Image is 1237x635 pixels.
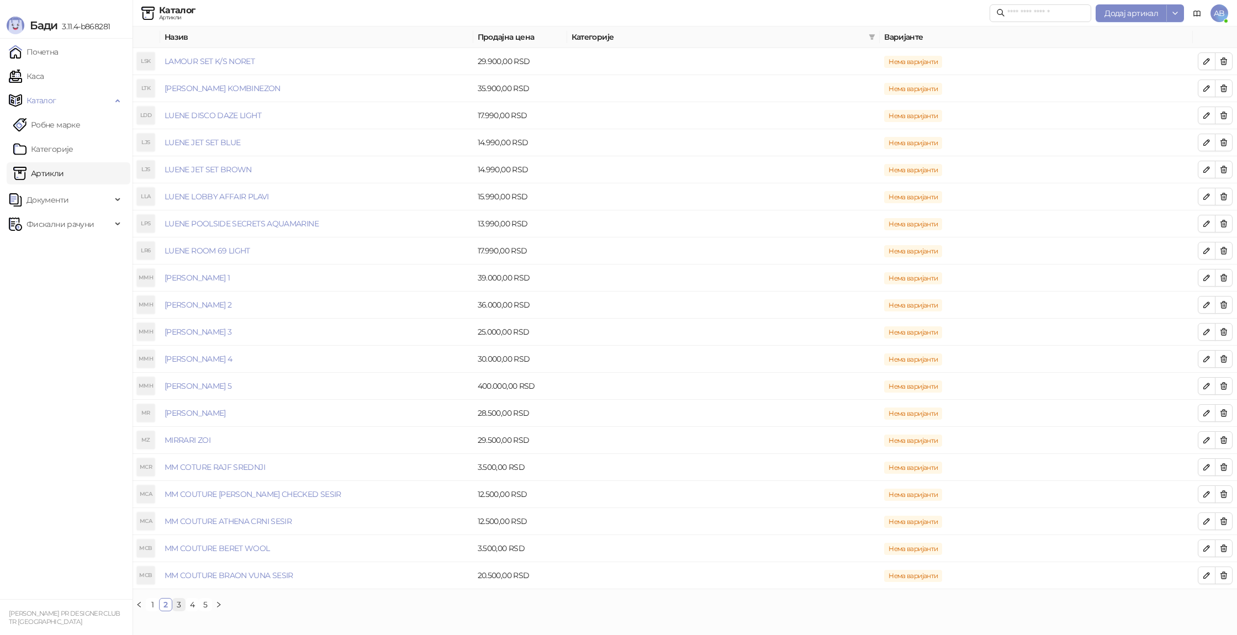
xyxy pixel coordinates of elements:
td: MM COTURE RAJF SREDNJI [160,454,473,481]
div: LLA [137,188,155,205]
div: MMH [137,269,155,287]
div: MCB [137,567,155,584]
td: 29.500,00 RSD [473,427,567,454]
td: 17.990,00 RSD [473,102,567,129]
span: Нема варијанти [884,570,942,582]
td: MARIJA M HALJINA 5 [160,373,473,400]
div: MR [137,404,155,422]
li: 2 [159,598,172,611]
div: MMH [137,296,155,314]
td: LAMOUR SET K/S NORET [160,48,473,75]
td: 29.900,00 RSD [473,48,567,75]
div: Каталог [159,6,195,15]
td: 39.000,00 RSD [473,264,567,292]
a: MM COUTURE BRAON VUNA SESIR [165,570,293,580]
li: 1 [146,598,159,611]
div: LJS [137,161,155,178]
span: Бади [30,19,57,32]
li: 3 [172,598,186,611]
span: Нема варијанти [884,543,942,555]
span: Нема варијанти [884,408,942,420]
td: 14.990,00 RSD [473,156,567,183]
td: 25.000,00 RSD [473,319,567,346]
div: MZ [137,431,155,449]
td: MARIJA M HALJINA 3 [160,319,473,346]
td: 12.500,00 RSD [473,481,567,508]
span: Нема варијанти [884,380,942,393]
span: left [136,601,142,608]
td: 30.000,00 RSD [473,346,567,373]
div: LJS [137,134,155,151]
td: 13.990,00 RSD [473,210,567,237]
td: LUENE LOBBY AFFAIR PLAVI [160,183,473,210]
span: 3.11.4-b868281 [57,22,110,31]
span: filter [866,29,877,45]
span: Фискални рачуни [27,213,94,235]
div: MCR [137,458,155,476]
div: LR6 [137,242,155,260]
td: MARIJA M HALJINA 2 [160,292,473,319]
td: 20.500,00 RSD [473,562,567,589]
a: MM COTURE RAJF SREDNJI [165,462,265,472]
span: Нема варијанти [884,137,942,149]
li: 5 [199,598,212,611]
button: left [133,598,146,611]
div: MMH [137,350,155,368]
img: Logo [7,17,24,34]
td: LUENE DISCO DAZE LIGHT [160,102,473,129]
td: 3.500,00 RSD [473,454,567,481]
td: MARIJA M HALJINA 1 [160,264,473,292]
a: MIRRARI ZOI [165,435,210,445]
td: LUENE ROOM 69 LIGHT [160,237,473,264]
a: Категорије [13,138,73,160]
td: MIRARRI ROSALIA [160,400,473,427]
span: Нема варијанти [884,245,942,257]
span: Нема варијанти [884,83,942,95]
span: Нема варијанти [884,326,942,338]
td: 15.990,00 RSD [473,183,567,210]
td: 14.990,00 RSD [473,129,567,156]
th: Продајна цена [473,27,567,48]
a: [PERSON_NAME] 5 [165,381,231,391]
span: Нема варијанти [884,462,942,474]
td: MARIJA M HALJINA 4 [160,346,473,373]
td: MIRRARI ZOI [160,427,473,454]
td: 35.900,00 RSD [473,75,567,102]
td: LUENE POOLSIDE SECRETS AQUAMARINE [160,210,473,237]
a: LUENE JET SET BLUE [165,137,240,147]
a: [PERSON_NAME] KOMBINEZON [165,83,281,93]
a: [PERSON_NAME] 1 [165,273,230,283]
button: Додај артикал [1096,4,1167,22]
a: [PERSON_NAME] 3 [165,327,231,337]
a: LUENE POOLSIDE SECRETS AQUAMARINE [165,219,319,229]
a: LUENE ROOM 69 LIGHT [165,246,250,256]
a: Почетна [9,41,59,63]
span: filter [869,34,875,40]
span: Нема варијанти [884,110,942,122]
span: Нема варијанти [884,435,942,447]
span: Нема варијанти [884,353,942,366]
td: 36.000,00 RSD [473,292,567,319]
th: Варијанте [880,27,1193,48]
span: Нема варијанти [884,489,942,501]
a: Робне марке [13,114,80,136]
td: MM COUTURE ATHENA CRNI SESIR [160,508,473,535]
td: 12.500,00 RSD [473,508,567,535]
div: LSK [137,52,155,70]
a: LUENE LOBBY AFFAIR PLAVI [165,192,269,202]
th: Назив [160,27,473,48]
a: 4 [186,599,198,611]
a: LAMOUR SET K/S NORET [165,56,255,66]
a: [PERSON_NAME] 2 [165,300,231,310]
td: 400.000,00 RSD [473,373,567,400]
td: 28.500,00 RSD [473,400,567,427]
td: MM COUTURE BRAON VUNA SESIR [160,562,473,589]
div: MCA [137,512,155,530]
li: 4 [186,598,199,611]
td: MM COUTURE ATHENA CHECKED SESIR [160,481,473,508]
span: right [215,601,222,608]
div: MCA [137,485,155,503]
a: MM COUTURE BERET WOOL [165,543,270,553]
td: 17.990,00 RSD [473,237,567,264]
a: ArtikliАртикли [13,162,64,184]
